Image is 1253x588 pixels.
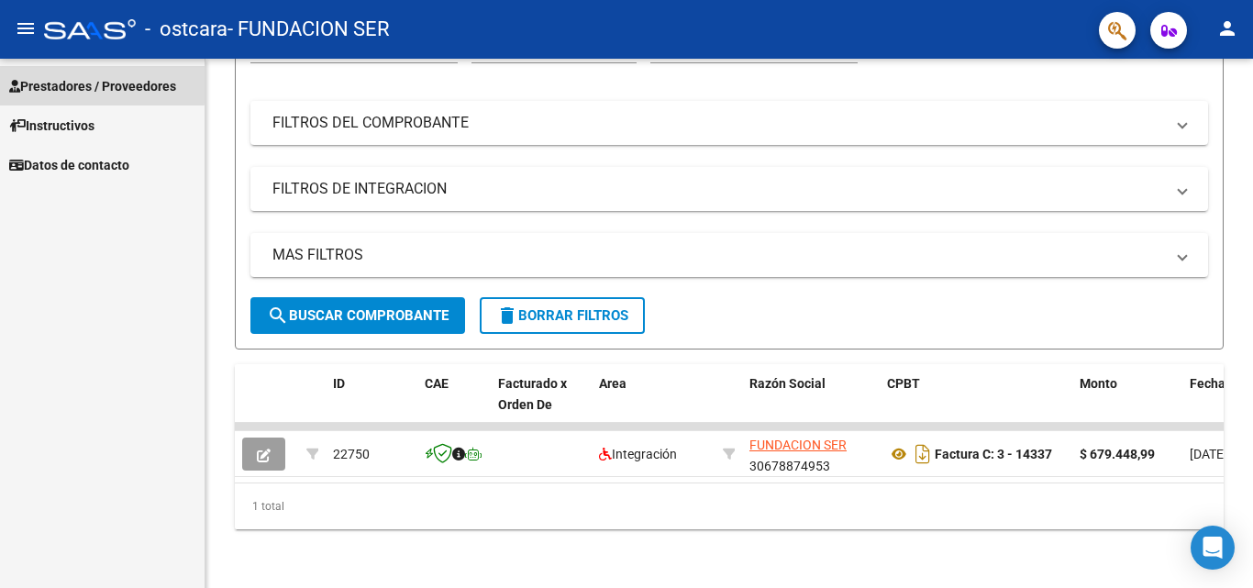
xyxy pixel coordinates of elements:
datatable-header-cell: Facturado x Orden De [491,364,592,445]
datatable-header-cell: Razón Social [742,364,880,445]
span: [DATE] [1190,447,1227,461]
button: Borrar Filtros [480,297,645,334]
mat-icon: delete [496,305,518,327]
span: - ostcara [145,9,227,50]
mat-panel-title: FILTROS DEL COMPROBANTE [272,113,1164,133]
span: Borrar Filtros [496,307,628,324]
datatable-header-cell: Monto [1072,364,1182,445]
span: Facturado x Orden De [498,376,567,412]
span: - FUNDACION SER [227,9,390,50]
mat-expansion-panel-header: MAS FILTROS [250,233,1208,277]
span: Buscar Comprobante [267,307,449,324]
span: Instructivos [9,116,94,136]
div: Open Intercom Messenger [1191,526,1235,570]
strong: $ 679.448,99 [1080,447,1155,461]
datatable-header-cell: ID [326,364,417,445]
mat-panel-title: MAS FILTROS [272,245,1164,265]
datatable-header-cell: Area [592,364,715,445]
span: FUNDACION SER [749,438,847,452]
span: 22750 [333,447,370,461]
span: Prestadores / Proveedores [9,76,176,96]
div: 30678874953 [749,435,872,473]
datatable-header-cell: CPBT [880,364,1072,445]
span: ID [333,376,345,391]
mat-icon: person [1216,17,1238,39]
mat-icon: search [267,305,289,327]
mat-panel-title: FILTROS DE INTEGRACION [272,179,1164,199]
mat-expansion-panel-header: FILTROS DE INTEGRACION [250,167,1208,211]
mat-icon: menu [15,17,37,39]
button: Buscar Comprobante [250,297,465,334]
span: Integración [599,447,677,461]
datatable-header-cell: CAE [417,364,491,445]
span: Area [599,376,626,391]
span: CPBT [887,376,920,391]
span: Monto [1080,376,1117,391]
span: Razón Social [749,376,826,391]
div: 1 total [235,483,1224,529]
strong: Factura C: 3 - 14337 [935,447,1052,461]
mat-expansion-panel-header: FILTROS DEL COMPROBANTE [250,101,1208,145]
span: CAE [425,376,449,391]
i: Descargar documento [911,439,935,469]
span: Datos de contacto [9,155,129,175]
